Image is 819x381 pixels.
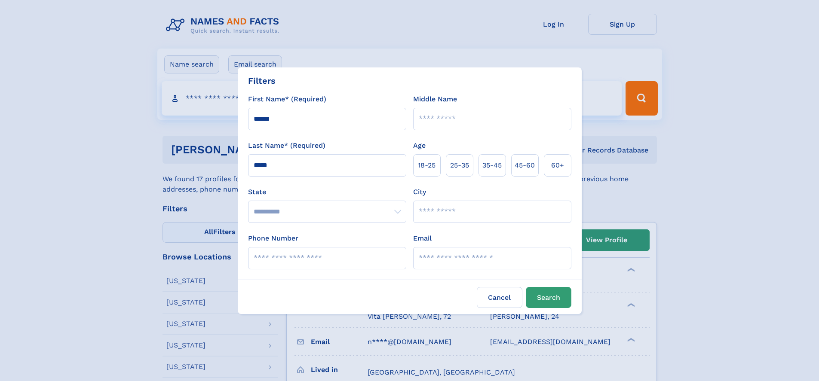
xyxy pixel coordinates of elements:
label: State [248,187,406,197]
label: City [413,187,426,197]
label: Middle Name [413,94,457,104]
div: Filters [248,74,276,87]
label: Phone Number [248,233,298,244]
span: 60+ [551,160,564,171]
span: 18‑25 [418,160,436,171]
label: Email [413,233,432,244]
button: Search [526,287,571,308]
label: First Name* (Required) [248,94,326,104]
label: Last Name* (Required) [248,140,325,151]
span: 45‑60 [515,160,535,171]
span: 25‑35 [450,160,469,171]
label: Cancel [477,287,522,308]
label: Age [413,140,426,151]
span: 35‑45 [482,160,502,171]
